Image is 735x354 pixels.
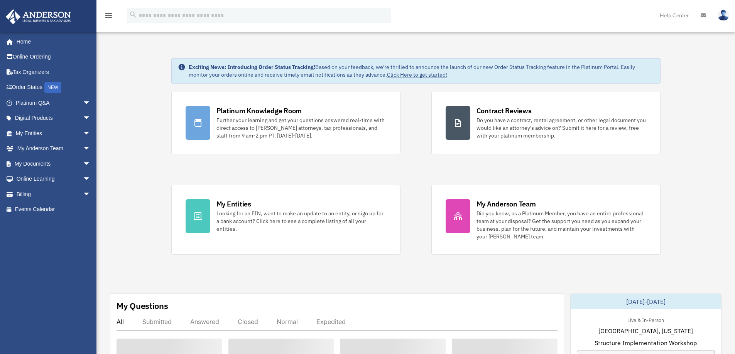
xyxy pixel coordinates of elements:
span: arrow_drop_down [83,171,98,187]
a: Home [5,34,98,49]
a: Click Here to get started! [387,71,447,78]
a: menu [104,13,113,20]
a: Online Learningarrow_drop_down [5,171,102,187]
a: Billingarrow_drop_down [5,186,102,202]
span: arrow_drop_down [83,111,98,126]
img: User Pic [718,10,729,21]
a: Events Calendar [5,202,102,217]
div: Platinum Knowledge Room [216,106,302,116]
span: [GEOGRAPHIC_DATA], [US_STATE] [598,326,693,336]
div: Based on your feedback, we're thrilled to announce the launch of our new Order Status Tracking fe... [189,63,654,79]
a: Platinum Q&Aarrow_drop_down [5,95,102,111]
a: Online Ordering [5,49,102,65]
a: My Anderson Team Did you know, as a Platinum Member, you have an entire professional team at your... [431,185,661,255]
div: Do you have a contract, rental agreement, or other legal document you would like an attorney's ad... [476,116,646,139]
div: Answered [190,318,219,325]
i: search [129,10,137,19]
a: Contract Reviews Do you have a contract, rental agreement, or other legal document you would like... [431,92,661,154]
strong: Exciting News: Introducing Order Status Tracking! [189,64,315,70]
div: [DATE]-[DATE] [571,294,721,309]
div: NEW [44,82,61,93]
div: All [117,318,124,325]
div: Closed [238,318,258,325]
div: Contract Reviews [476,106,532,116]
div: Submitted [142,318,172,325]
a: My Entities Looking for an EIN, want to make an update to an entity, or sign up for a bank accoun... [171,185,400,255]
div: Further your learning and get your questions answered real-time with direct access to [PERSON_NAM... [216,116,386,139]
div: Looking for an EIN, want to make an update to an entity, or sign up for a bank account? Click her... [216,210,386,233]
span: arrow_drop_down [83,141,98,157]
i: menu [104,11,113,20]
a: Platinum Knowledge Room Further your learning and get your questions answered real-time with dire... [171,92,400,154]
div: Normal [277,318,298,325]
div: Expedited [316,318,346,325]
img: Anderson Advisors Platinum Portal [3,9,73,24]
span: arrow_drop_down [83,186,98,202]
div: Live & In-Person [621,315,670,324]
div: My Entities [216,199,251,209]
span: arrow_drop_down [83,156,98,172]
a: My Documentsarrow_drop_down [5,156,102,171]
a: Order StatusNEW [5,80,102,96]
div: Did you know, as a Platinum Member, you have an entire professional team at your disposal? Get th... [476,210,646,240]
a: Tax Organizers [5,64,102,80]
span: Structure Implementation Workshop [595,338,697,347]
a: Digital Productsarrow_drop_down [5,111,102,126]
div: My Questions [117,300,168,312]
span: arrow_drop_down [83,95,98,111]
span: arrow_drop_down [83,126,98,141]
a: My Anderson Teamarrow_drop_down [5,141,102,156]
div: My Anderson Team [476,199,536,209]
a: My Entitiesarrow_drop_down [5,126,102,141]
